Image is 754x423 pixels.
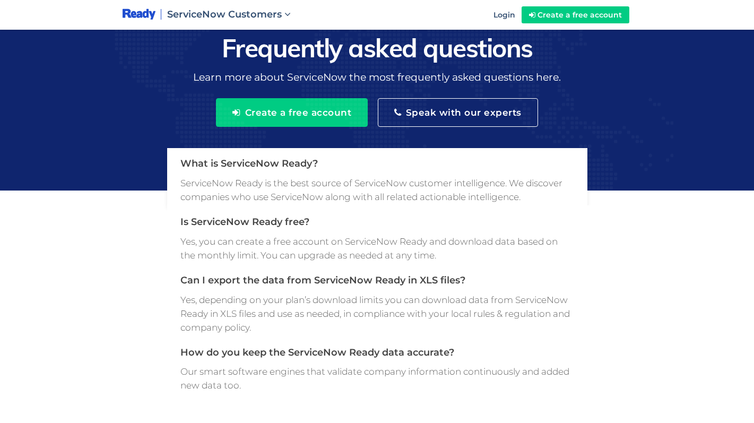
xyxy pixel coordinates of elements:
img: logo [123,8,156,21]
a: Create a free account [522,6,629,23]
h3: What is ServiceNow Ready? [180,159,574,169]
span: Login [493,10,515,20]
a: Login [487,2,522,28]
p: Yes, depending on your plan’s download limits you can download data from ServiceNow Ready in XLS ... [180,290,574,337]
p: Our smart software engines that validate company information continuously and added new data too. [180,362,574,395]
span: ServiceNow Customers [167,8,282,20]
h3: Is ServiceNow Ready free? [180,217,574,228]
p: Yes, you can create a free account on ServiceNow Ready and download data based on the monthly lim... [180,232,574,265]
h3: How do you keep the ServiceNow Ready data accurate? [180,348,574,358]
p: ServiceNow Ready is the best source of ServiceNow customer intelligence. We discover companies wh... [180,174,574,206]
h3: Can I export the data from ServiceNow Ready in XLS files? [180,275,574,286]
